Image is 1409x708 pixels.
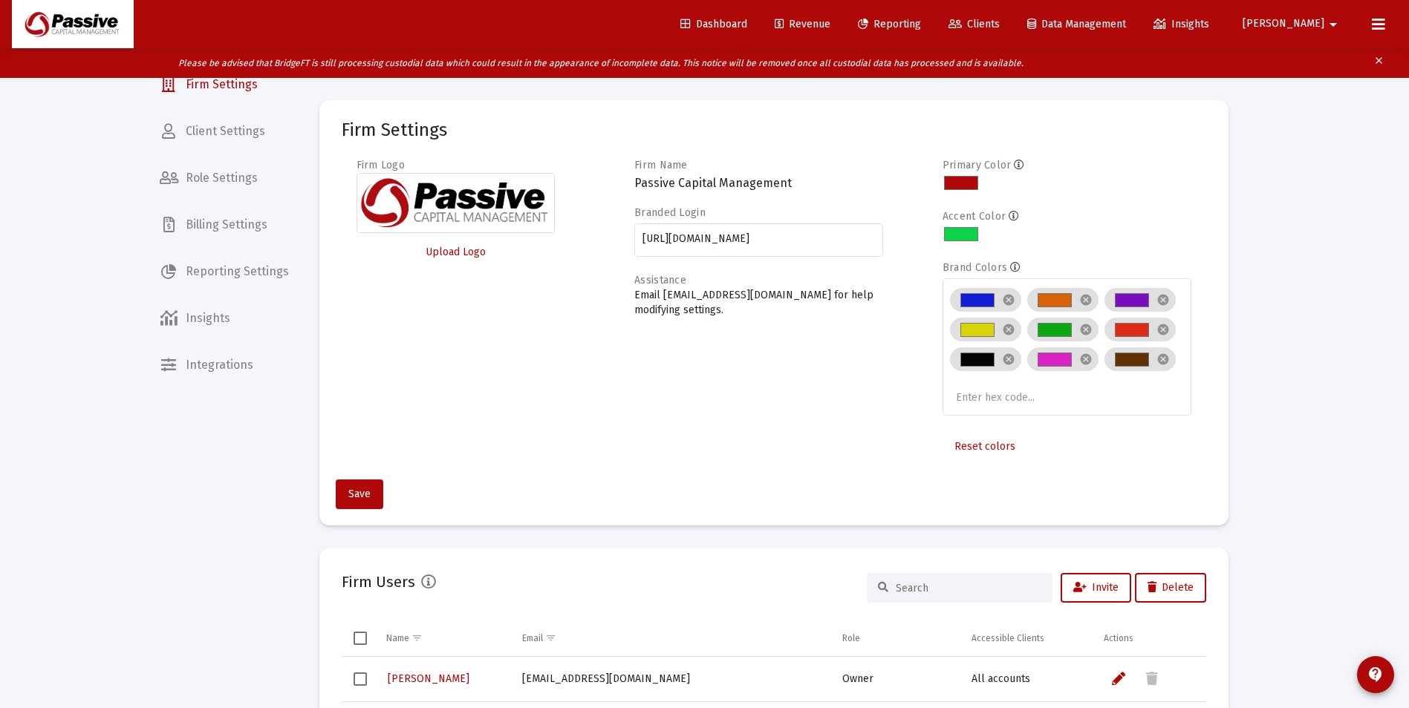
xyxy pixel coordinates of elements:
[1061,573,1131,603] button: Invite
[354,672,367,686] div: Select row
[426,246,486,258] span: Upload Logo
[896,582,1041,594] input: Search
[943,159,1012,171] label: Primary Color
[1156,353,1170,366] mat-icon: cancel
[1002,353,1015,366] mat-icon: cancel
[1073,581,1119,594] span: Invite
[972,672,1030,685] span: All accounts
[1096,620,1206,656] td: Column Actions
[846,10,933,39] a: Reporting
[858,18,921,30] span: Reporting
[1156,293,1170,307] mat-icon: cancel
[1135,573,1206,603] button: Delete
[545,632,556,643] span: Show filter options for column 'Email'
[357,159,406,171] label: Firm Logo
[1243,18,1324,30] span: [PERSON_NAME]
[148,114,301,149] a: Client Settings
[1324,10,1342,39] mat-icon: arrow_drop_down
[522,632,543,644] div: Email
[763,10,842,39] a: Revenue
[379,620,515,656] td: Column Name
[1079,353,1093,366] mat-icon: cancel
[1027,18,1126,30] span: Data Management
[937,10,1012,39] a: Clients
[515,620,835,656] td: Column Email
[1002,323,1015,336] mat-icon: cancel
[943,261,1007,274] label: Brand Colors
[357,173,556,233] img: Firm logo
[342,570,415,594] h2: Firm Users
[842,672,873,685] span: Owner
[1002,293,1015,307] mat-icon: cancel
[148,301,301,336] a: Insights
[178,58,1024,68] i: Please be advised that BridgeFT is still processing custodial data which could result in the appe...
[1142,10,1221,39] a: Insights
[336,479,383,509] button: Save
[972,632,1044,644] div: Accessible Clients
[943,432,1027,462] button: Reset colors
[1153,18,1209,30] span: Insights
[950,285,1183,407] mat-chip-list: Brand colors
[835,620,964,656] td: Column Role
[1225,9,1360,39] button: [PERSON_NAME]
[943,210,1006,223] label: Accent Color
[23,10,123,39] img: Dashboard
[357,237,556,267] button: Upload Logo
[1079,323,1093,336] mat-icon: cancel
[386,668,471,689] a: [PERSON_NAME]
[148,254,301,289] a: Reporting Settings
[148,67,301,102] a: Firm Settings
[680,18,747,30] span: Dashboard
[354,632,367,645] div: Select all
[348,488,371,500] span: Save
[634,274,686,286] label: Assistance
[668,10,759,39] a: Dashboard
[634,173,883,194] h3: Passive Capital Management
[148,160,301,196] a: Role Settings
[1156,323,1170,336] mat-icon: cancel
[411,632,423,643] span: Show filter options for column 'Name'
[515,657,835,702] td: [EMAIL_ADDRESS][DOMAIN_NAME]
[842,632,860,644] div: Role
[148,207,301,243] a: Billing Settings
[1373,52,1384,74] mat-icon: clear
[954,440,1015,453] span: Reset colors
[1079,293,1093,307] mat-icon: cancel
[386,632,409,644] div: Name
[634,206,706,219] label: Branded Login
[634,159,688,171] label: Firm Name
[956,392,1067,404] input: Enter hex code...
[1148,581,1194,594] span: Delete
[964,620,1096,656] td: Column Accessible Clients
[148,347,301,383] a: Integrations
[342,122,447,137] mat-card-title: Firm Settings
[388,672,469,685] span: [PERSON_NAME]
[1367,666,1384,684] mat-icon: contact_support
[1104,632,1133,644] div: Actions
[775,18,830,30] span: Revenue
[948,18,1000,30] span: Clients
[634,288,883,318] p: Email [EMAIL_ADDRESS][DOMAIN_NAME] for help modifying settings.
[1015,10,1138,39] a: Data Management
